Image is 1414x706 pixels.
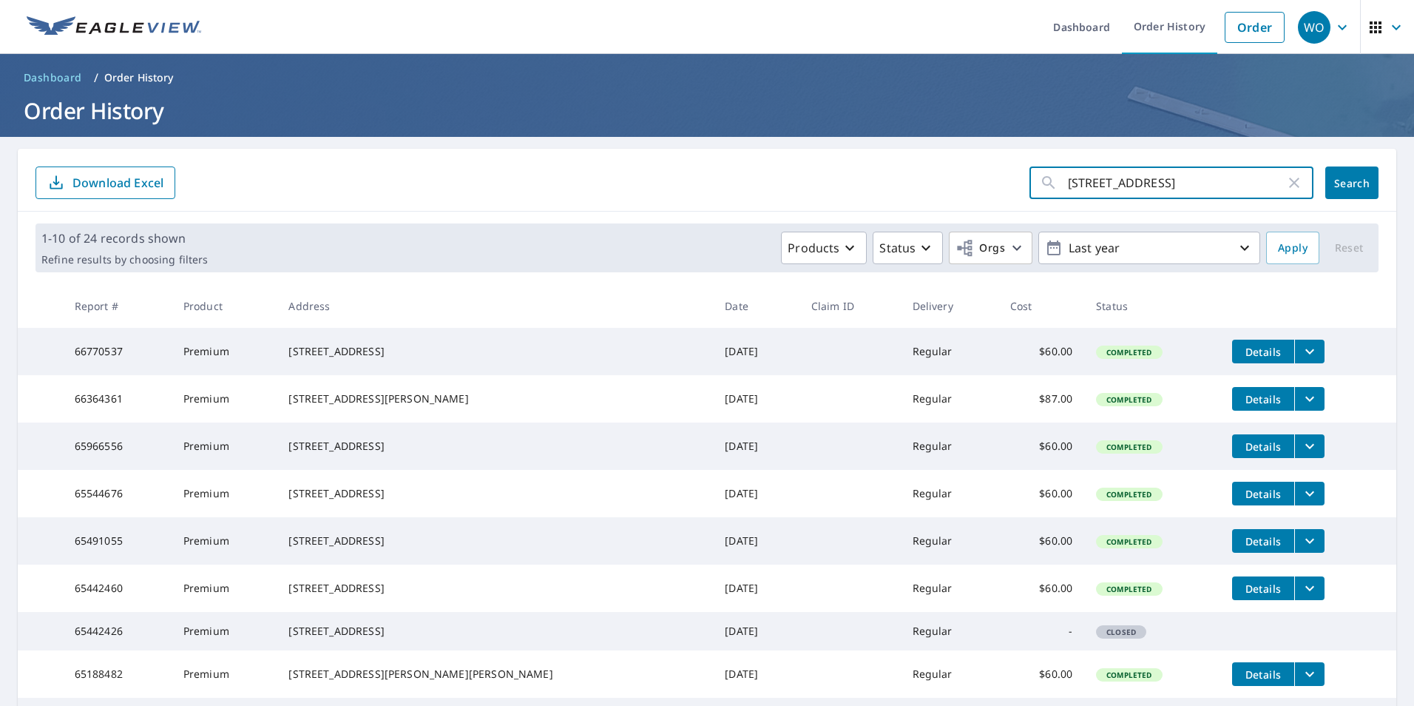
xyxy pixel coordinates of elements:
td: 66770537 [63,328,172,375]
div: WO [1298,11,1330,44]
td: [DATE] [713,517,799,565]
button: filesDropdownBtn-65544676 [1294,482,1325,505]
td: 66364361 [63,375,172,423]
td: $60.00 [998,328,1085,375]
span: Completed [1097,584,1160,594]
button: Status [873,232,943,264]
th: Address [277,284,713,328]
td: [DATE] [713,328,799,375]
td: Regular [901,375,998,423]
span: Completed [1097,394,1160,405]
th: Product [172,284,277,328]
button: detailsBtn-66770537 [1232,340,1294,363]
div: [STREET_ADDRESS] [288,581,701,596]
td: 65966556 [63,423,172,470]
a: Order [1225,12,1285,43]
button: filesDropdownBtn-66770537 [1294,340,1325,363]
td: $60.00 [998,423,1085,470]
div: [STREET_ADDRESS][PERSON_NAME][PERSON_NAME] [288,667,701,682]
button: detailsBtn-65966556 [1232,434,1294,458]
td: [DATE] [713,612,799,650]
button: filesDropdownBtn-66364361 [1294,387,1325,411]
td: Premium [172,328,277,375]
td: Regular [901,565,998,612]
p: 1-10 of 24 records shown [41,229,208,247]
td: $60.00 [998,470,1085,517]
th: Claim ID [799,284,901,328]
td: 65491055 [63,517,172,565]
button: Products [781,232,867,264]
td: 65442460 [63,565,172,612]
td: 65188482 [63,650,172,698]
button: detailsBtn-65442460 [1232,576,1294,600]
td: 65442426 [63,612,172,650]
div: [STREET_ADDRESS][PERSON_NAME] [288,391,701,406]
th: Status [1084,284,1220,328]
li: / [94,69,98,87]
span: Search [1337,176,1367,190]
td: Regular [901,423,998,470]
button: filesDropdownBtn-65491055 [1294,529,1325,553]
span: Dashboard [24,70,82,85]
p: Refine results by choosing filters [41,253,208,266]
th: Date [713,284,799,328]
div: [STREET_ADDRESS] [288,486,701,501]
span: Details [1241,345,1285,359]
p: Status [879,239,916,257]
td: Premium [172,470,277,517]
button: filesDropdownBtn-65442460 [1294,576,1325,600]
span: Completed [1097,347,1160,357]
td: Regular [901,612,998,650]
p: Download Excel [72,175,163,191]
span: Details [1241,487,1285,501]
td: Premium [172,565,277,612]
div: [STREET_ADDRESS] [288,344,701,359]
p: Products [788,239,839,257]
th: Cost [998,284,1085,328]
td: $60.00 [998,565,1085,612]
td: Regular [901,650,998,698]
button: filesDropdownBtn-65966556 [1294,434,1325,458]
nav: breadcrumb [18,66,1396,90]
span: Completed [1097,670,1160,680]
button: detailsBtn-65491055 [1232,529,1294,553]
td: Premium [172,650,277,698]
td: Premium [172,612,277,650]
button: Orgs [949,232,1032,264]
p: Order History [104,70,174,85]
div: [STREET_ADDRESS] [288,624,701,639]
input: Address, Report #, Claim ID, etc. [1068,162,1285,204]
td: [DATE] [713,375,799,423]
td: Regular [901,517,998,565]
td: Premium [172,423,277,470]
td: Regular [901,470,998,517]
span: Completed [1097,442,1160,452]
button: Download Excel [35,167,175,199]
td: [DATE] [713,470,799,517]
img: EV Logo [27,16,201,38]
td: $60.00 [998,650,1085,698]
span: Completed [1097,489,1160,500]
td: [DATE] [713,423,799,470]
th: Delivery [901,284,998,328]
div: [STREET_ADDRESS] [288,534,701,548]
span: Details [1241,668,1285,682]
span: Details [1241,534,1285,548]
th: Report # [63,284,172,328]
a: Dashboard [18,66,88,90]
span: Details [1241,440,1285,454]
span: Details [1241,392,1285,406]
span: Orgs [955,239,1005,258]
span: Apply [1278,239,1308,258]
h1: Order History [18,95,1396,126]
button: Search [1325,167,1379,199]
td: - [998,612,1085,650]
button: detailsBtn-65544676 [1232,482,1294,505]
button: Last year [1038,232,1260,264]
button: detailsBtn-66364361 [1232,387,1294,411]
td: Premium [172,517,277,565]
span: Completed [1097,537,1160,547]
span: Closed [1097,627,1145,637]
td: [DATE] [713,565,799,612]
td: [DATE] [713,650,799,698]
